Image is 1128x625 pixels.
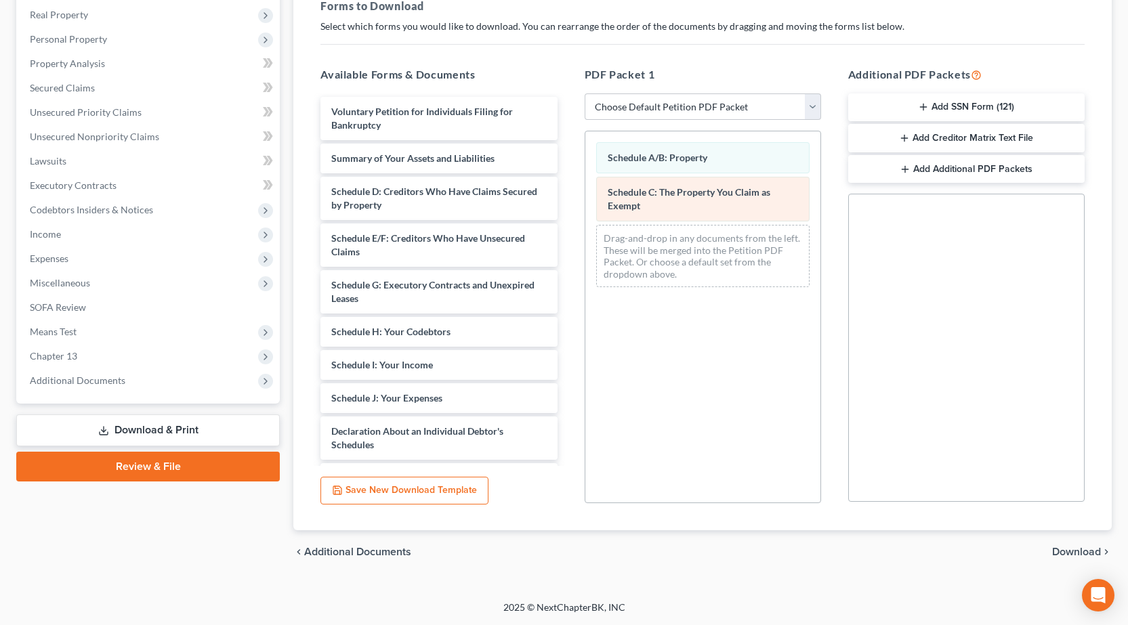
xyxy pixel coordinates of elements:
span: Expenses [30,253,68,264]
button: Add Creditor Matrix Text File [848,124,1085,152]
span: Schedule I: Your Income [331,359,433,370]
span: Codebtors Insiders & Notices [30,204,153,215]
span: Schedule E/F: Creditors Who Have Unsecured Claims [331,232,525,257]
h5: Additional PDF Packets [848,66,1085,83]
span: Lawsuits [30,155,66,167]
span: Schedule C: The Property You Claim as Exempt [608,186,770,211]
span: Secured Claims [30,82,95,93]
h5: Available Forms & Documents [320,66,557,83]
div: 2025 © NextChapterBK, INC [178,601,951,625]
a: Executory Contracts [19,173,280,198]
a: Lawsuits [19,149,280,173]
a: SOFA Review [19,295,280,320]
span: Summary of Your Assets and Liabilities [331,152,495,164]
span: Schedule H: Your Codebtors [331,326,451,337]
a: Download & Print [16,414,280,446]
i: chevron_left [293,546,304,557]
a: Secured Claims [19,76,280,100]
div: Drag-and-drop in any documents from the left. These will be merged into the Petition PDF Packet. ... [596,225,810,287]
span: Means Test [30,326,77,337]
p: Select which forms you would like to download. You can rearrange the order of the documents by dr... [320,20,1085,33]
span: Schedule J: Your Expenses [331,392,442,404]
span: Unsecured Priority Claims [30,106,142,118]
span: Download [1052,546,1101,557]
button: Download chevron_right [1052,546,1112,557]
span: Schedule A/B: Property [608,152,707,163]
span: SOFA Review [30,301,86,313]
a: Review & File [16,452,280,481]
h5: PDF Packet 1 [585,66,821,83]
span: Property Analysis [30,58,105,69]
button: Add Additional PDF Packets [848,155,1085,184]
div: Open Intercom Messenger [1082,579,1114,611]
span: Unsecured Nonpriority Claims [30,131,159,142]
span: Additional Documents [304,546,411,557]
span: Executory Contracts [30,179,117,191]
a: Unsecured Priority Claims [19,100,280,125]
a: Unsecured Nonpriority Claims [19,125,280,149]
span: Voluntary Petition for Individuals Filing for Bankruptcy [331,106,513,131]
span: Additional Documents [30,374,125,386]
a: Property Analysis [19,51,280,76]
span: Miscellaneous [30,277,90,288]
span: Real Property [30,9,88,20]
button: Save New Download Template [320,477,488,505]
span: Schedule G: Executory Contracts and Unexpired Leases [331,279,535,304]
i: chevron_right [1101,546,1112,557]
span: Personal Property [30,33,107,45]
span: Declaration About an Individual Debtor's Schedules [331,425,503,450]
span: Income [30,228,61,240]
span: Chapter 13 [30,350,77,362]
a: chevron_left Additional Documents [293,546,411,557]
button: Add SSN Form (121) [848,93,1085,122]
span: Schedule D: Creditors Who Have Claims Secured by Property [331,186,537,211]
